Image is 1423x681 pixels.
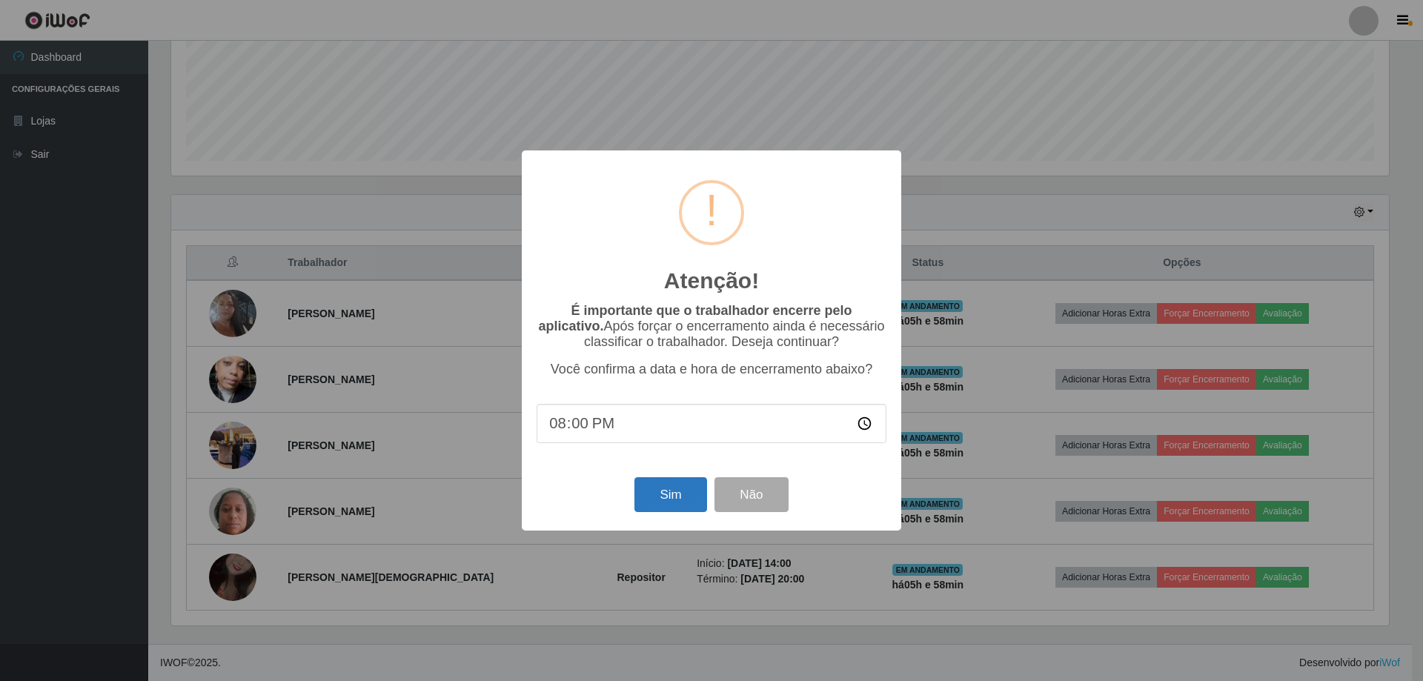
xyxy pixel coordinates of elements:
[664,268,759,294] h2: Atenção!
[714,477,788,512] button: Não
[538,303,852,333] b: É importante que o trabalhador encerre pelo aplicativo.
[537,362,886,377] p: Você confirma a data e hora de encerramento abaixo?
[537,303,886,350] p: Após forçar o encerramento ainda é necessário classificar o trabalhador. Deseja continuar?
[634,477,706,512] button: Sim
